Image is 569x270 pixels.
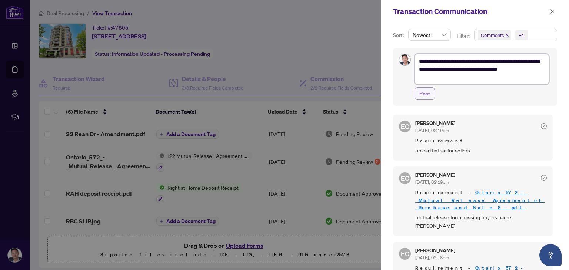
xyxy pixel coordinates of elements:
div: Transaction Communication [393,6,548,17]
span: Comments [481,31,504,39]
span: Post [419,88,430,99]
span: Newest [413,29,446,40]
p: Filter: [457,32,471,40]
a: Ontario_572_-_Mutual_Release__Agreement_of_Purchase_and_Sale_8.pdf [415,189,545,210]
button: Open asap [539,244,562,266]
h5: [PERSON_NAME] [415,172,455,178]
span: [DATE], 02:19pm [415,179,449,185]
div: +1 [519,31,525,39]
p: Sort: [393,31,405,39]
span: Comments [478,30,511,40]
span: close [505,33,509,37]
span: upload fintrac for sellers [415,146,547,155]
img: Profile Icon [399,54,410,65]
button: Post [415,87,435,100]
h5: [PERSON_NAME] [415,121,455,126]
span: check-circle [541,123,547,129]
span: Requirement [415,137,547,145]
span: EC [401,121,409,132]
span: [DATE], 02:19pm [415,128,449,133]
span: close [550,9,555,14]
span: Requirement - [415,189,547,211]
span: mutual release form missing buyers name [PERSON_NAME] [415,213,547,230]
h5: [PERSON_NAME] [415,248,455,253]
span: [DATE], 02:18pm [415,255,449,260]
span: check-circle [541,175,547,181]
span: EC [401,173,409,183]
span: EC [401,249,409,259]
